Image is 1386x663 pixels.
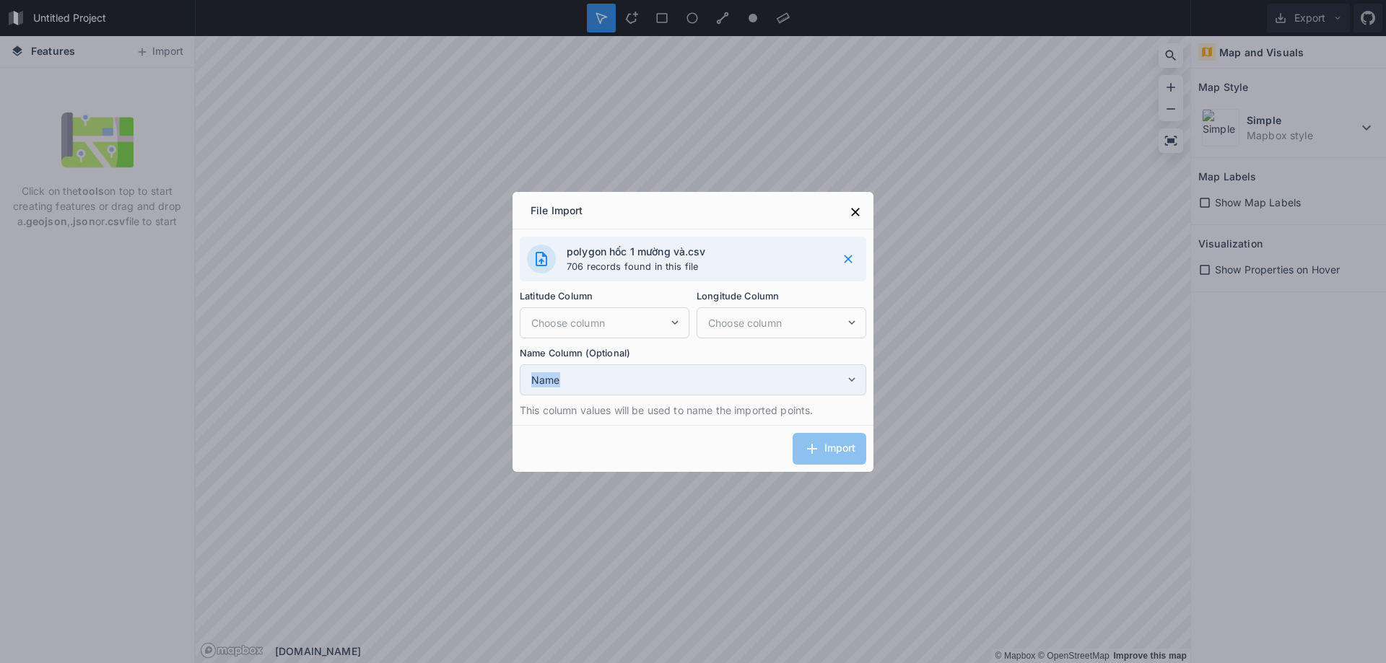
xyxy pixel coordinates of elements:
label: Latitude Column [520,289,689,304]
label: Name Column (Optional) [520,346,866,361]
span: Name [531,372,845,387]
div: File Import [520,196,594,229]
p: This column values will be used to name the imported points. [520,403,866,418]
label: Longitude Column [697,289,866,304]
span: Choose column [708,315,845,330]
span: Choose column [531,315,668,330]
h4: polygon hốc 1 mường và.csv [567,244,827,259]
p: 706 records found in this file [567,259,827,274]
